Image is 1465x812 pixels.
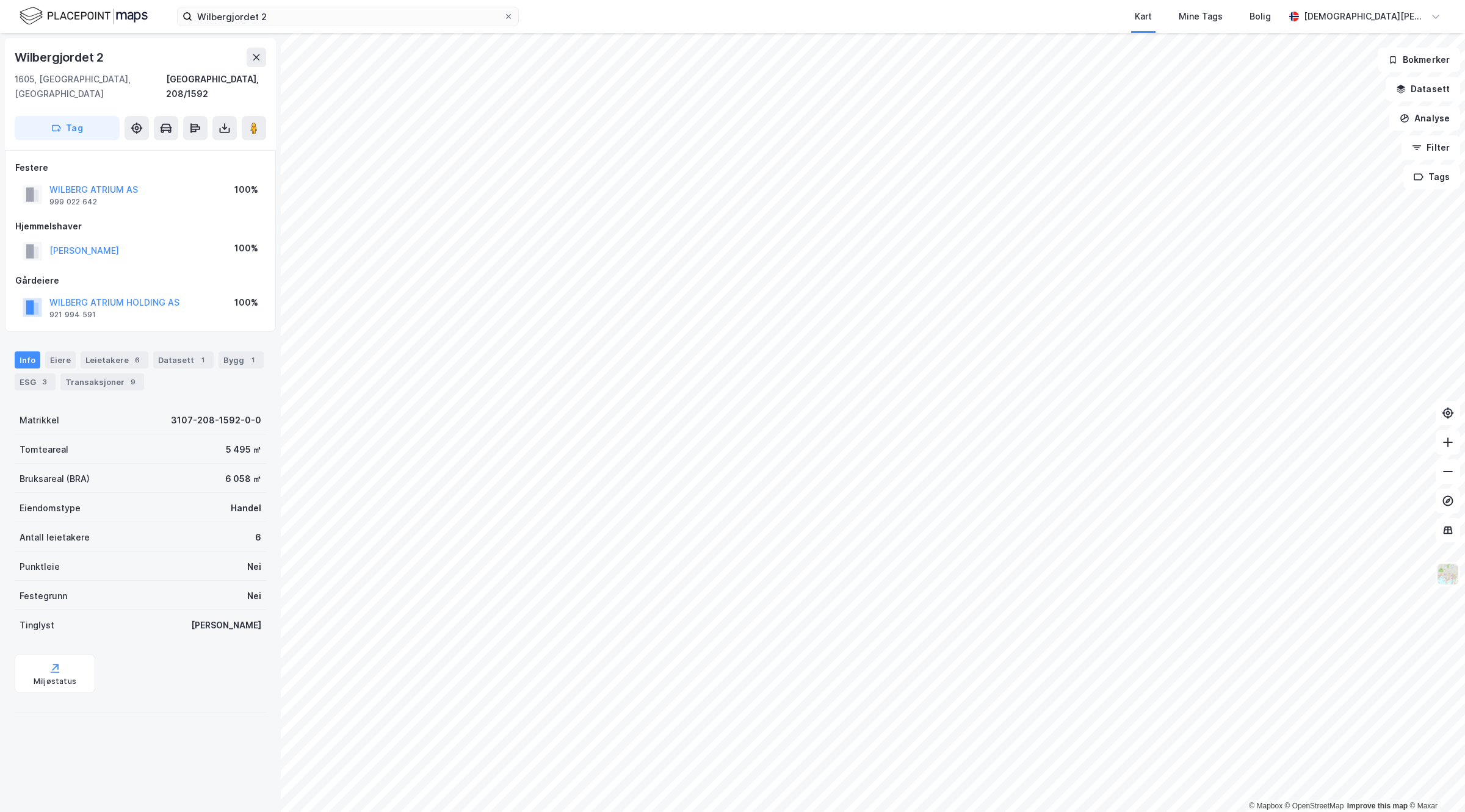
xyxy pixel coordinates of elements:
[197,354,209,366] div: 1
[1386,77,1460,101] button: Datasett
[60,373,144,390] div: Transaksjoner
[15,273,266,288] div: Gårdeiere
[20,472,90,486] div: Bruksareal (BRA)
[49,197,97,207] div: 999 022 642
[15,116,120,140] button: Tag
[1179,9,1223,24] div: Mine Tags
[1403,165,1460,189] button: Tags
[191,618,261,633] div: [PERSON_NAME]
[1249,802,1282,810] a: Mapbox
[20,413,59,428] div: Matrikkel
[226,442,261,457] div: 5 495 ㎡
[45,351,76,368] div: Eiere
[1389,106,1460,131] button: Analyse
[131,354,143,366] div: 6
[219,351,264,368] div: Bygg
[15,373,56,390] div: ESG
[1404,753,1465,812] iframe: Chat Widget
[20,589,67,603] div: Festegrunn
[247,354,259,366] div: 1
[1250,9,1271,24] div: Bolig
[1285,802,1344,810] a: OpenStreetMap
[1402,135,1460,160] button: Filter
[1135,9,1152,24] div: Kart
[1304,9,1426,24] div: [DEMOGRAPHIC_DATA][PERSON_NAME]
[20,5,148,27] img: logo.f888ab2527a4732fd821a326f86c7f29.svg
[20,530,90,545] div: Antall leietakere
[234,295,258,310] div: 100%
[20,501,81,516] div: Eiendomstype
[1347,802,1408,810] a: Improve this map
[20,442,68,457] div: Tomteareal
[153,351,214,368] div: Datasett
[247,589,261,603] div: Nei
[1436,562,1460,586] img: Z
[15,160,266,175] div: Festere
[255,530,261,545] div: 6
[171,413,261,428] div: 3107-208-1592-0-0
[15,72,166,101] div: 1605, [GEOGRAPHIC_DATA], [GEOGRAPHIC_DATA]
[127,376,139,388] div: 9
[38,376,51,388] div: 3
[49,310,96,320] div: 921 994 591
[15,48,106,67] div: Wilbergjordet 2
[231,501,261,516] div: Handel
[234,241,258,256] div: 100%
[166,72,266,101] div: [GEOGRAPHIC_DATA], 208/1592
[1378,48,1460,72] button: Bokmerker
[20,618,54,633] div: Tinglyst
[192,7,504,26] input: Søk på adresse, matrikkel, gårdeiere, leietakere eller personer
[34,677,76,686] div: Miljøstatus
[234,182,258,197] div: 100%
[20,559,60,574] div: Punktleie
[247,559,261,574] div: Nei
[15,351,40,368] div: Info
[225,472,261,486] div: 6 058 ㎡
[81,351,148,368] div: Leietakere
[15,219,266,234] div: Hjemmelshaver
